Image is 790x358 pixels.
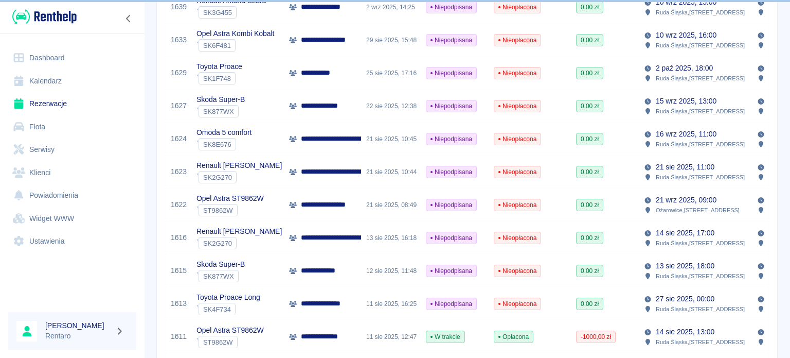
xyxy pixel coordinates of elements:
[361,24,421,57] div: 29 sie 2025, 15:48
[656,228,714,238] p: 14 sie 2025, 17:00
[8,115,136,139] a: Flota
[361,254,421,287] div: 12 sie 2025, 11:48
[196,270,245,282] div: `
[199,338,237,346] span: ST9862W
[196,204,264,216] div: `
[361,221,421,254] div: 13 sie 2025, 16:18
[656,129,716,140] p: 16 wrz 2025, 11:00
[656,41,745,50] p: Ruda Śląska , [STREET_ADDRESS]
[361,320,421,353] div: 11 sie 2025, 12:47
[656,96,716,107] p: 15 wrz 2025, 13:00
[8,161,136,184] a: Klienci
[45,320,111,331] h6: [PERSON_NAME]
[656,206,740,215] p: Ożarowice , [STREET_ADDRESS]
[494,134,541,144] span: Nieopłacona
[361,123,421,156] div: 21 sie 2025, 10:45
[199,305,235,313] span: SK4F734
[656,107,745,116] p: Ruda Śląska , [STREET_ADDRESS]
[361,189,421,221] div: 21 sie 2025, 08:49
[494,200,541,210] span: Nieopłacona
[196,127,252,138] p: Omoda 5 comfort
[656,195,716,206] p: 21 wrz 2025, 09:00
[656,63,713,74] p: 2 paź 2025, 18:00
[196,303,260,315] div: `
[656,304,745,314] p: Ruda Śląska , [STREET_ADDRESS]
[656,337,745,347] p: Ruda Śląska , [STREET_ADDRESS]
[426,200,476,210] span: Niepodpisana
[8,92,136,115] a: Rezerwacje
[426,299,476,309] span: Niepodpisana
[656,294,714,304] p: 27 sie 2025, 00:00
[494,266,541,276] span: Nieopłacona
[656,173,745,182] p: Ruda Śląska , [STREET_ADDRESS]
[196,105,245,117] div: `
[196,160,282,171] p: Renault [PERSON_NAME]
[426,266,476,276] span: Niepodpisana
[196,292,260,303] p: Toyota Proace Long
[577,299,603,309] span: 0,00 zł
[577,200,603,210] span: 0,00 zł
[494,299,541,309] span: Nieopłacona
[656,271,745,281] p: Ruda Śląska , [STREET_ADDRESS]
[494,69,541,78] span: Nieopłacona
[656,74,745,83] p: Ruda Śląska , [STREET_ADDRESS]
[426,332,464,342] span: W trakcie
[656,162,714,173] p: 21 sie 2025, 11:00
[196,61,242,72] p: Toyota Proace
[361,156,421,189] div: 21 sie 2025, 10:44
[196,336,264,348] div: `
[426,3,476,12] span: Niepodpisana
[656,8,745,17] p: Ruda Śląska , [STREET_ADDRESS]
[199,240,236,247] span: SK2G270
[45,331,111,342] p: Rentaro
[196,138,252,150] div: `
[196,72,242,84] div: `
[196,171,282,183] div: `
[494,233,541,243] span: Nieopłacona
[577,101,603,111] span: 0,00 zł
[199,272,238,280] span: SK877WX
[494,101,541,111] span: Nieopłacona
[577,266,603,276] span: 0,00 zł
[171,199,187,210] a: 1622
[577,332,615,342] span: -1000,00 zł
[199,174,236,181] span: SK2G270
[196,39,274,52] div: `
[199,108,238,115] span: SK877WX
[199,42,235,49] span: SK6F481
[171,100,187,111] a: 1627
[577,3,603,12] span: 0,00 zł
[171,35,187,45] a: 1633
[494,167,541,177] span: Nieopłacona
[656,30,716,41] p: 10 wrz 2025, 16:00
[426,69,476,78] span: Niepodpisana
[577,69,603,78] span: 0,00 zł
[196,6,266,19] div: `
[196,94,245,105] p: Skoda Super-B
[656,261,714,271] p: 13 sie 2025, 18:00
[196,237,282,249] div: `
[196,226,282,237] p: Renault [PERSON_NAME]
[196,28,274,39] p: Opel Astra Kombi Kobalt
[171,298,187,309] a: 1613
[196,325,264,336] p: Opel Astra ST9862W
[199,141,236,148] span: SK8E676
[656,238,745,248] p: Ruda Śląska , [STREET_ADDRESS]
[494,332,533,342] span: Opłacona
[196,193,264,204] p: Opel Astra ST9862W
[8,138,136,161] a: Serwisy
[577,134,603,144] span: 0,00 zł
[8,207,136,230] a: Widget WWW
[656,327,714,337] p: 14 sie 2025, 13:00
[8,8,77,25] a: Renthelp logo
[199,207,237,214] span: ST9862W
[361,57,421,90] div: 25 sie 2025, 17:16
[494,3,541,12] span: Nieopłacona
[577,167,603,177] span: 0,00 zł
[577,36,603,45] span: 0,00 zł
[656,140,745,149] p: Ruda Śląska , [STREET_ADDRESS]
[577,233,603,243] span: 0,00 zł
[361,90,421,123] div: 22 sie 2025, 12:38
[8,230,136,253] a: Ustawienia
[199,75,235,82] span: SK1F748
